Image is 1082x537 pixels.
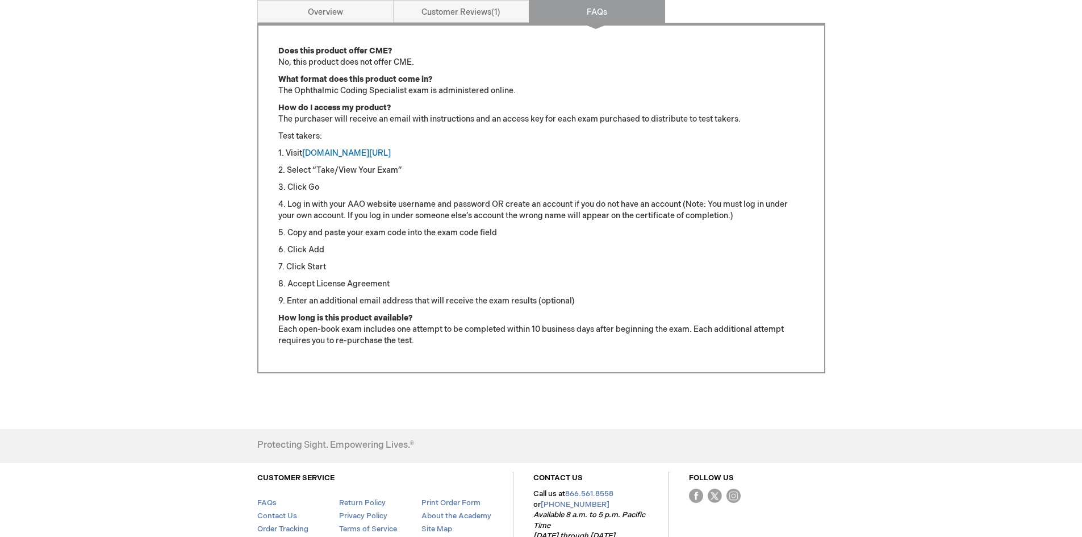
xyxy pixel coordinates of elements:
a: Site Map [421,524,452,534]
p: 2. Select “Take/View Your Exam” [278,165,804,176]
p: Test takers: [278,131,804,142]
a: Print Order Form [421,498,481,507]
strong: How long is this product available? [278,313,412,323]
a: [DOMAIN_NAME][URL] [302,148,391,158]
a: FAQs [257,498,277,507]
p: 9. Enter an additional email address that will receive the exam results (optional) [278,295,804,307]
p: Each open-book exam includes one attempt to be completed within 10 business days after beginning ... [278,313,804,347]
p: The Ophthalmic Coding Specialist exam is administered online. [278,74,804,97]
a: FOLLOW US [689,473,734,482]
a: Return Policy [339,498,386,507]
a: CONTACT US [533,473,583,482]
p: 7. Click Start [278,261,804,273]
p: 1. Visit [278,148,804,159]
strong: Does this product offer CME? [278,46,392,56]
a: CUSTOMER SERVICE [257,473,335,482]
p: 4. Log in with your AAO website username and password OR create an account if you do not have an ... [278,199,804,222]
a: About the Academy [421,511,491,521]
a: 866.561.8558 [565,489,613,498]
img: instagram [726,489,741,503]
img: Facebook [689,489,703,503]
p: The purchaser will receive an email with instructions and an access key for each exam purchased t... [278,102,804,125]
strong: What format does this product come in? [278,74,432,84]
a: Terms of Service [339,524,397,534]
span: 1 [491,7,500,17]
strong: How do I access my product? [278,103,391,113]
p: 3. Click Go [278,182,804,193]
a: Order Tracking [257,524,308,534]
p: 5. Copy and paste your exam code into the exam code field [278,227,804,239]
a: Privacy Policy [339,511,387,521]
a: Contact Us [257,511,297,521]
img: Twitter [708,489,722,503]
h4: Protecting Sight. Empowering Lives.® [257,440,414,451]
p: 6. Click Add [278,244,804,256]
p: 8. Accept License Agreement [278,278,804,290]
a: [PHONE_NUMBER] [541,500,609,509]
p: No, this product does not offer CME. [278,45,804,68]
